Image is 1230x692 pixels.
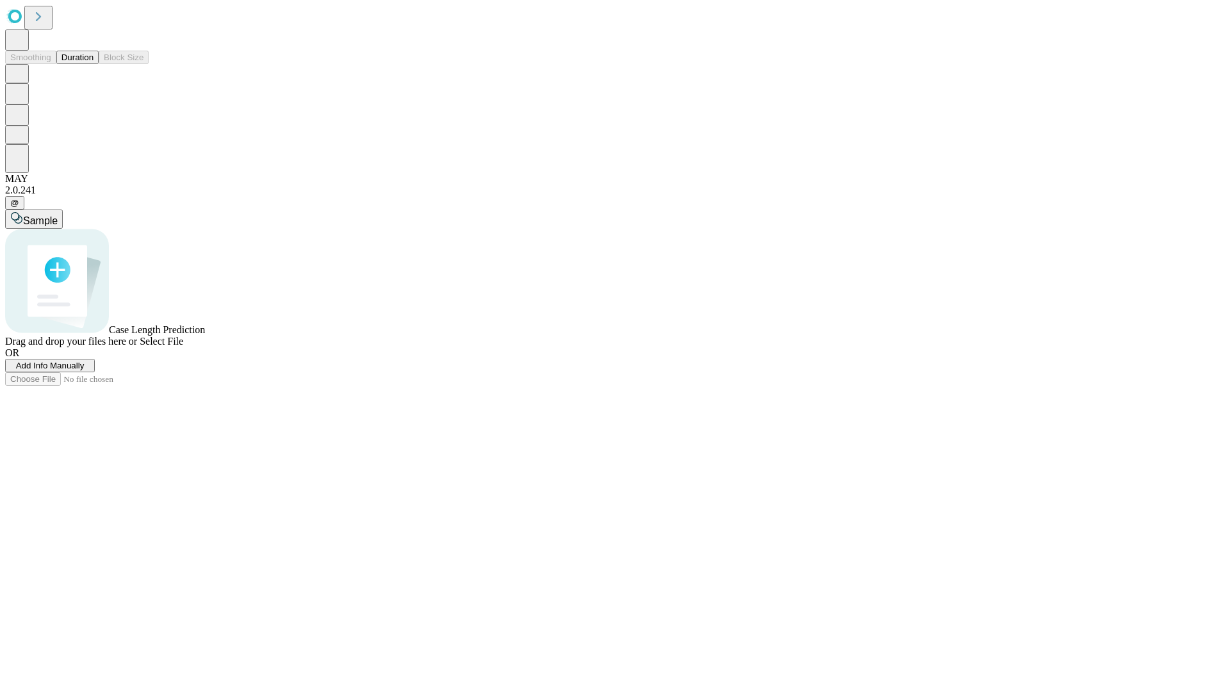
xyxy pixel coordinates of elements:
[5,196,24,210] button: @
[5,210,63,229] button: Sample
[140,336,183,347] span: Select File
[5,51,56,64] button: Smoothing
[109,324,205,335] span: Case Length Prediction
[99,51,149,64] button: Block Size
[5,173,1225,185] div: MAY
[10,198,19,208] span: @
[5,347,19,358] span: OR
[5,359,95,372] button: Add Info Manually
[5,185,1225,196] div: 2.0.241
[56,51,99,64] button: Duration
[23,215,58,226] span: Sample
[5,336,137,347] span: Drag and drop your files here or
[16,361,85,370] span: Add Info Manually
